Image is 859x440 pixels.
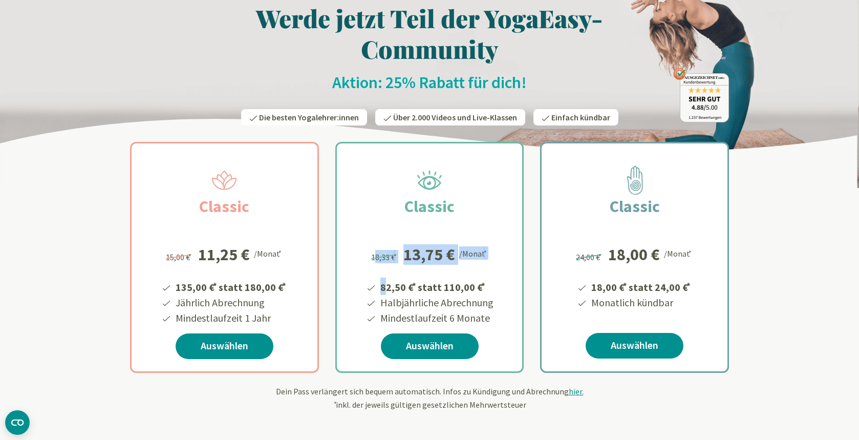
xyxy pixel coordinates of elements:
[379,278,493,295] li: 82,50 € statt 110,00 €
[5,410,30,435] button: CMP-Widget öffnen
[198,246,250,263] div: 11,25 €
[130,3,729,64] h1: Werde jetzt Teil der YogaEasy-Community
[403,246,455,263] div: 13,75 €
[259,112,359,122] span: Die besten Yogalehrer:innen
[664,246,693,260] div: /Monat
[590,295,692,310] li: Monatlich kündbar
[585,194,684,219] h2: Classic
[130,385,729,411] div: Dein Pass verlängert sich bequem automatisch. Infos zu Kündigung und Abrechnung
[380,194,479,219] h2: Classic
[379,295,493,310] li: Halbjährliche Abrechnung
[590,278,692,295] li: 18,00 € statt 24,00 €
[569,386,584,396] span: hier.
[166,252,193,262] span: 15,00 €
[371,252,398,262] span: 18,33 €
[379,310,493,326] li: Mindestlaufzeit 6 Monate
[393,112,517,122] span: Über 2.000 Videos und Live-Klassen
[381,333,479,359] a: Auswählen
[174,278,288,295] li: 135,00 € statt 180,00 €
[459,246,488,260] div: /Monat
[586,333,683,359] a: Auswählen
[608,246,660,263] div: 18,00 €
[130,72,729,93] h2: Aktion: 25% Rabatt für dich!
[333,400,526,410] span: inkl. der jeweils gültigen gesetzlichen Mehrwertsteuer
[175,194,274,219] h2: Classic
[551,112,610,122] span: Einfach kündbar
[174,310,288,326] li: Mindestlaufzeit 1 Jahr
[673,68,729,122] img: ausgezeichnet_badge.png
[174,295,288,310] li: Jährlich Abrechnung
[254,246,283,260] div: /Monat
[176,333,273,359] a: Auswählen
[576,252,603,262] span: 24,00 €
